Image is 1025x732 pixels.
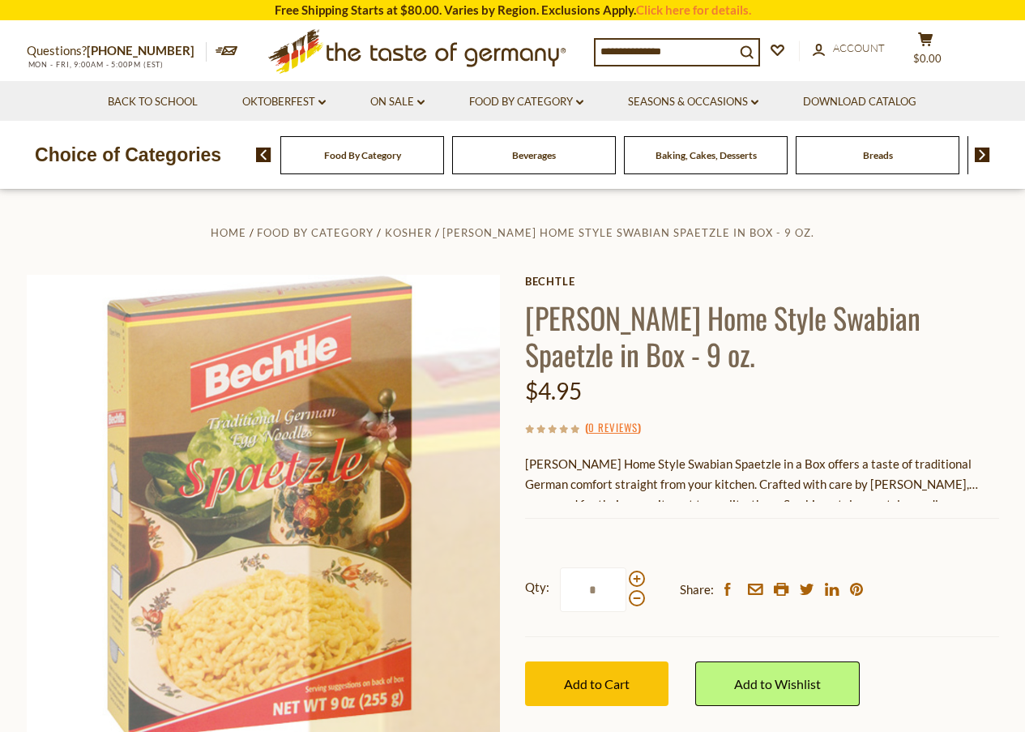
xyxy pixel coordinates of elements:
[656,149,757,161] a: Baking, Cakes, Desserts
[902,32,950,72] button: $0.00
[813,40,885,58] a: Account
[803,93,916,111] a: Download Catalog
[108,93,198,111] a: Back to School
[27,41,207,62] p: Questions?
[469,93,583,111] a: Food By Category
[211,226,246,239] a: Home
[560,567,626,612] input: Qty:
[525,661,668,706] button: Add to Cart
[863,149,893,161] a: Breads
[695,661,860,706] a: Add to Wishlist
[525,299,999,372] h1: [PERSON_NAME] Home Style Swabian Spaetzle in Box - 9 oz.
[512,149,556,161] a: Beverages
[257,226,374,239] a: Food By Category
[525,454,999,502] div: [PERSON_NAME] Home Style Swabian Spaetzle in a Box offers a taste of traditional German comfort s...
[680,580,714,600] span: Share:
[975,148,990,162] img: next arrow
[242,93,326,111] a: Oktoberfest
[385,226,432,239] a: Kosher
[27,60,164,69] span: MON - FRI, 9:00AM - 5:00PM (EST)
[628,93,758,111] a: Seasons & Occasions
[256,148,271,162] img: previous arrow
[636,2,751,17] a: Click here for details.
[564,676,630,691] span: Add to Cart
[87,43,194,58] a: [PHONE_NUMBER]
[324,149,401,161] a: Food By Category
[442,226,814,239] a: [PERSON_NAME] Home Style Swabian Spaetzle in Box - 9 oz.
[525,577,549,597] strong: Qty:
[525,275,999,288] a: Bechtle
[913,52,942,65] span: $0.00
[585,419,641,435] span: ( )
[588,419,638,437] a: 0 Reviews
[370,93,425,111] a: On Sale
[525,377,582,405] span: $4.95
[833,41,885,54] span: Account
